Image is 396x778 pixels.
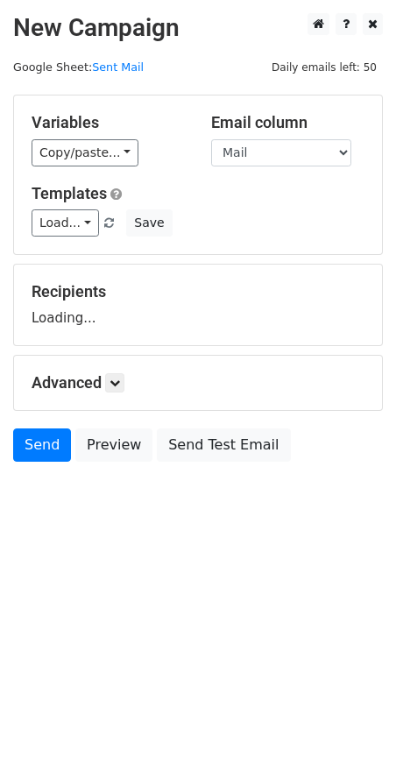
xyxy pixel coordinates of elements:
a: Preview [75,428,152,462]
h2: New Campaign [13,13,383,43]
a: Send Test Email [157,428,290,462]
a: Daily emails left: 50 [265,60,383,74]
h5: Variables [32,113,185,132]
h5: Advanced [32,373,364,393]
a: Send [13,428,71,462]
span: Daily emails left: 50 [265,58,383,77]
button: Save [126,209,172,237]
div: Loading... [32,282,364,328]
a: Sent Mail [92,60,144,74]
h5: Email column [211,113,364,132]
a: Load... [32,209,99,237]
a: Copy/paste... [32,139,138,166]
h5: Recipients [32,282,364,301]
a: Templates [32,184,107,202]
small: Google Sheet: [13,60,144,74]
